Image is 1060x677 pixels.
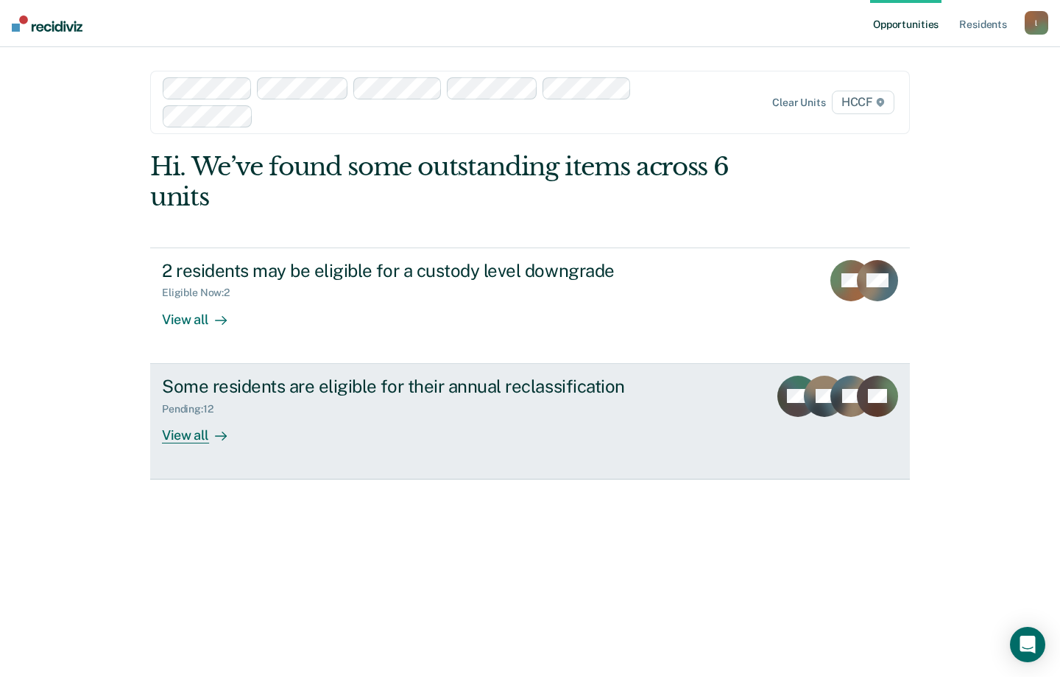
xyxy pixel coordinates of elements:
[772,97,826,109] div: Clear units
[150,364,910,480] a: Some residents are eligible for their annual reclassificationPending:12View all
[150,152,758,212] div: Hi. We’ve found some outstanding items across 6 units
[162,260,679,281] div: 2 residents may be eligible for a custody level downgrade
[162,287,241,299] div: Eligible Now : 2
[832,91,894,114] span: HCCF
[162,403,225,415] div: Pending : 12
[1025,11,1048,35] button: l
[162,299,244,328] div: View all
[150,248,910,364] a: 2 residents may be eligible for a custody level downgradeEligible Now:2View all
[12,15,82,32] img: Recidiviz
[162,415,244,443] div: View all
[162,376,679,397] div: Some residents are eligible for their annual reclassification
[1010,627,1045,662] div: Open Intercom Messenger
